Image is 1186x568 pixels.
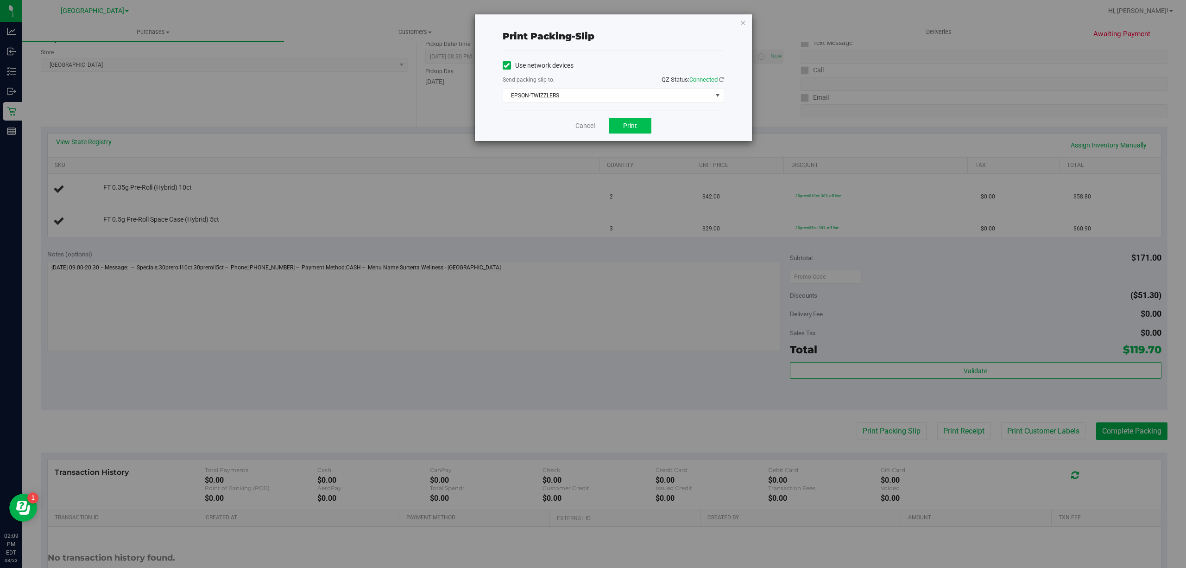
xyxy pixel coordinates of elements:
label: Send packing-slip to: [503,76,555,84]
span: select [712,89,723,102]
a: Cancel [575,121,595,131]
button: Print [609,118,651,134]
span: Connected [689,76,718,83]
iframe: Resource center unread badge [27,492,38,504]
iframe: Resource center [9,494,37,522]
span: EPSON-TWIZZLERS [503,89,712,102]
label: Use network devices [503,61,574,70]
span: QZ Status: [662,76,724,83]
span: Print [623,122,637,129]
span: Print packing-slip [503,31,594,42]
